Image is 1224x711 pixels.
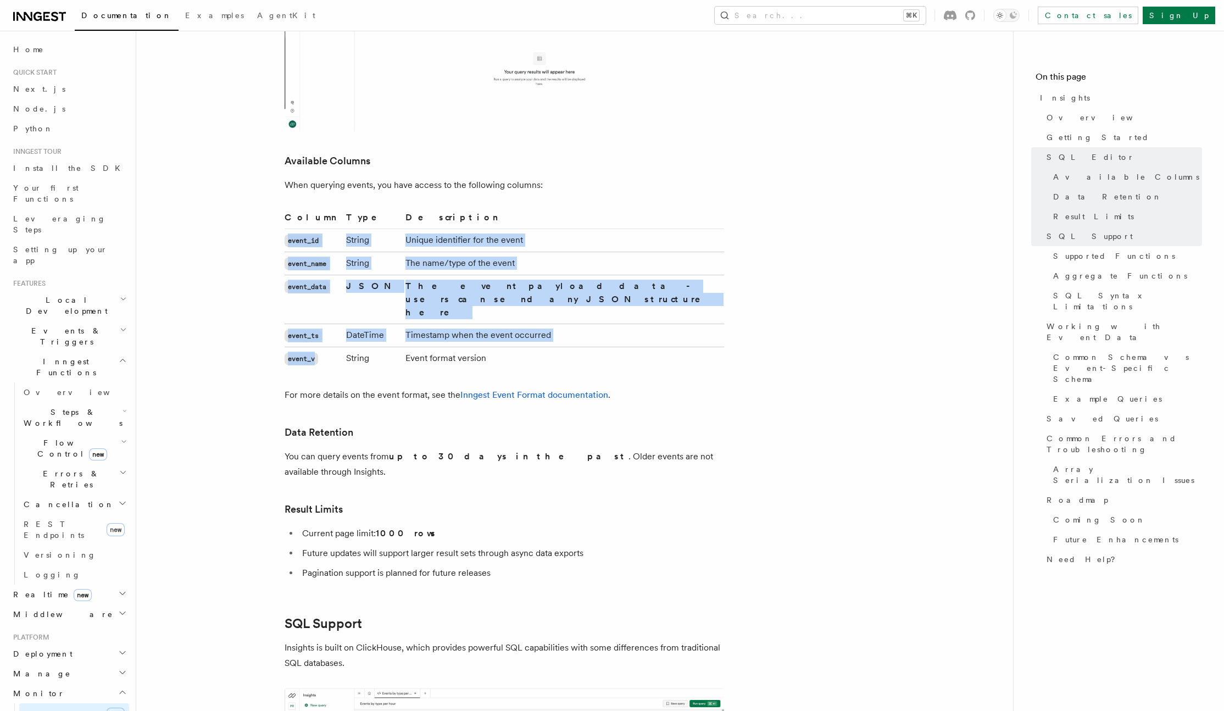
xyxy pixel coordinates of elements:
[13,104,65,113] span: Node.js
[9,589,92,600] span: Realtime
[993,9,1020,22] button: Toggle dark mode
[9,99,129,119] a: Node.js
[9,68,57,77] span: Quick start
[19,565,129,585] a: Logging
[299,565,724,581] li: Pagination support is planned for future releases
[1049,510,1202,530] a: Coming Soon
[9,279,46,288] span: Features
[1036,88,1202,108] a: Insights
[1053,290,1202,312] span: SQL Syntax Limitations
[1053,270,1187,281] span: Aggregate Functions
[1049,347,1202,389] a: Common Schema vs Event-Specific Schema
[19,437,121,459] span: Flow Control
[342,210,401,229] th: Type
[75,3,179,31] a: Documentation
[9,664,129,684] button: Manage
[9,688,65,699] span: Monitor
[1047,231,1133,242] span: SQL Support
[9,209,129,240] a: Leveraging Steps
[19,468,119,490] span: Errors & Retries
[13,164,127,173] span: Install the SDK
[1042,147,1202,167] a: SQL Editor
[1053,534,1178,545] span: Future Enhancements
[1038,7,1138,24] a: Contact sales
[715,7,926,24] button: Search...⌘K
[1047,413,1158,424] span: Saved Queries
[9,40,129,59] a: Home
[24,570,81,579] span: Logging
[1053,464,1202,486] span: Array Serialization Issues
[13,124,53,133] span: Python
[285,235,322,247] code: event_id
[13,44,44,55] span: Home
[1036,70,1202,88] h4: On this page
[1053,171,1199,182] span: Available Columns
[1047,112,1160,123] span: Overview
[9,356,119,378] span: Inngest Functions
[285,281,330,293] code: event_data
[13,184,79,203] span: Your first Functions
[1042,549,1202,569] a: Need Help?
[9,158,129,178] a: Install the SDK
[1049,459,1202,490] a: Array Serialization Issues
[19,514,129,545] a: REST Endpointsnew
[19,495,129,514] button: Cancellation
[9,609,113,620] span: Middleware
[1047,132,1149,143] span: Getting Started
[9,382,129,585] div: Inngest Functions
[299,546,724,561] li: Future updates will support larger result sets through async data exports
[24,388,137,397] span: Overview
[1053,352,1202,385] span: Common Schema vs Event-Specific Schema
[1049,286,1202,316] a: SQL Syntax Limitations
[285,177,724,193] p: When querying events, you have access to the following columns:
[9,119,129,138] a: Python
[179,3,251,30] a: Examples
[285,330,322,342] code: event_ts
[401,210,724,229] th: Description
[19,464,129,495] button: Errors & Retries
[299,526,724,541] li: Current page limit:
[1053,251,1175,262] span: Supported Functions
[1042,127,1202,147] a: Getting Started
[342,347,401,370] td: String
[9,684,129,703] button: Monitor
[9,325,120,347] span: Events & Triggers
[1042,226,1202,246] a: SQL Support
[19,402,129,433] button: Steps & Workflows
[9,79,129,99] a: Next.js
[9,295,120,316] span: Local Development
[9,633,49,642] span: Platform
[1053,211,1134,222] span: Result Limits
[9,240,129,270] a: Setting up your app
[285,387,724,403] p: For more details on the event format, see the .
[1053,393,1162,404] span: Example Queries
[285,449,724,480] p: You can query events from . Older events are not available through Insights.
[19,545,129,565] a: Versioning
[342,229,401,252] td: String
[1047,495,1108,506] span: Roadmap
[1049,389,1202,409] a: Example Queries
[346,281,397,291] strong: JSON
[251,3,322,30] a: AgentKit
[9,648,73,659] span: Deployment
[1042,316,1202,347] a: Working with Event Data
[285,640,724,671] p: Insights is built on ClickHouse, which provides powerful SQL capabilities with some differences f...
[74,589,92,601] span: new
[460,390,608,400] a: Inngest Event Format documentation
[19,499,114,510] span: Cancellation
[1049,530,1202,549] a: Future Enhancements
[285,502,343,517] a: Result Limits
[376,528,437,538] strong: 1000 rows
[1047,554,1123,565] span: Need Help?
[9,290,129,321] button: Local Development
[24,551,96,559] span: Versioning
[1049,167,1202,187] a: Available Columns
[285,153,370,169] a: Available Columns
[13,85,65,93] span: Next.js
[1042,409,1202,429] a: Saved Queries
[285,210,342,229] th: Column
[342,252,401,275] td: String
[9,147,62,156] span: Inngest tour
[9,178,129,209] a: Your first Functions
[9,321,129,352] button: Events & Triggers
